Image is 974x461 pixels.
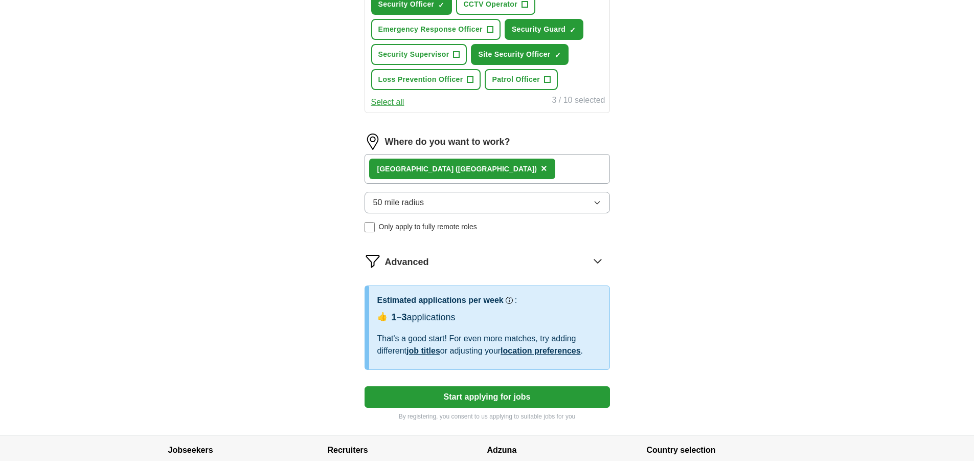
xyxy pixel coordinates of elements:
[392,311,456,324] div: applications
[478,49,550,60] span: Site Security Officer
[377,311,388,323] span: 👍
[377,165,454,173] strong: [GEOGRAPHIC_DATA]
[471,44,568,65] button: Site Security Officer✓
[365,386,610,408] button: Start applying for jobs
[371,19,501,40] button: Emergency Response Officer
[505,19,583,40] button: Security Guard✓
[492,74,540,85] span: Patrol Officer
[371,44,467,65] button: Security Supervisor
[570,26,576,34] span: ✓
[365,192,610,213] button: 50 mile radius
[365,412,610,421] p: By registering, you consent to us applying to suitable jobs for you
[456,165,537,173] span: ([GEOGRAPHIC_DATA])
[378,49,449,60] span: Security Supervisor
[378,24,483,35] span: Emergency Response Officer
[365,253,381,269] img: filter
[515,294,517,306] h3: :
[377,333,601,357] div: That's a good start! For even more matches, try adding different or adjusting your .
[501,346,581,355] a: location preferences
[379,222,477,232] span: Only apply to fully remote roles
[385,135,510,149] label: Where do you want to work?
[541,163,547,174] span: ×
[485,69,558,90] button: Patrol Officer
[392,312,407,322] span: 1–3
[378,74,463,85] span: Loss Prevention Officer
[385,255,429,269] span: Advanced
[371,96,404,108] button: Select all
[371,69,481,90] button: Loss Prevention Officer
[541,161,547,177] button: ×
[406,346,440,355] a: job titles
[438,1,444,9] span: ✓
[555,51,561,59] span: ✓
[365,222,375,232] input: Only apply to fully remote roles
[512,24,565,35] span: Security Guard
[377,294,504,306] h3: Estimated applications per week
[365,134,381,150] img: location.png
[373,196,424,209] span: 50 mile radius
[552,94,605,108] div: 3 / 10 selected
